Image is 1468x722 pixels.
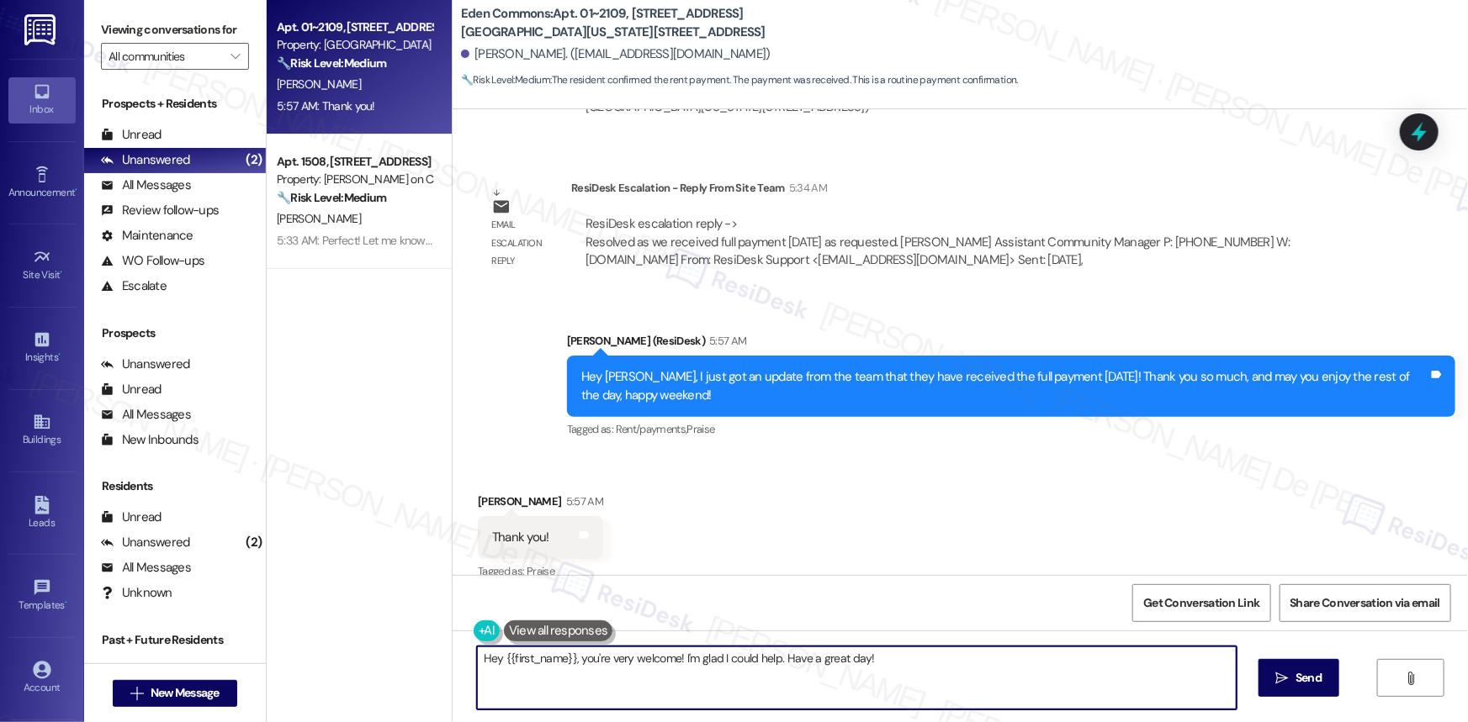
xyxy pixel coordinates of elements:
div: (2) [241,530,266,556]
span: Rent/payments , [616,422,687,436]
img: ResiDesk Logo [24,14,59,45]
strong: 🔧 Risk Level: Medium [461,73,550,87]
button: Send [1259,659,1340,697]
i:  [1405,672,1418,685]
span: Share Conversation via email [1290,594,1440,612]
a: Leads [8,491,76,536]
a: Templates • [8,573,76,619]
div: [PERSON_NAME]. ([EMAIL_ADDRESS][DOMAIN_NAME]) [461,45,771,63]
label: Viewing conversations for [101,17,249,43]
div: 5:57 AM: Thank you! [277,98,375,113]
strong: 🔧 Risk Level: Medium [277,55,386,71]
div: ResiDesk Escalation - Reply From Site Team [571,179,1366,203]
span: • [58,349,61,361]
div: Past + Future Residents [84,631,266,649]
div: Unread [101,509,162,526]
span: New Message [151,684,220,702]
button: New Message [113,680,237,707]
div: Hey [PERSON_NAME], I just got an update from the team that they have received the full payment [D... [581,368,1428,404]
div: Prospects + Residents [84,95,266,113]
a: Buildings [8,408,76,453]
div: Apt. 1508, [STREET_ADDRESS] [277,153,432,171]
div: [PERSON_NAME] [478,493,603,516]
div: New Inbounds [101,431,199,449]
strong: 🔧 Risk Level: Medium [277,190,386,205]
div: Unread [101,381,162,398]
div: All Messages [101,406,191,424]
div: 5:57 AM [705,332,746,350]
div: WO Follow-ups [101,252,204,270]
a: Account [8,656,76,701]
div: Property: [PERSON_NAME] on Canal [277,171,432,188]
div: (2) [241,147,266,173]
div: Thank you! [492,529,549,546]
div: 5:34 AM [785,179,827,197]
i:  [130,687,143,700]
button: Get Conversation Link [1132,584,1270,622]
span: • [61,266,63,278]
input: All communities [109,43,222,70]
div: Past Residents [101,661,203,679]
div: Review follow-ups [101,202,219,219]
a: Insights • [8,325,76,371]
div: Property: [GEOGRAPHIC_DATA] [277,36,432,54]
button: Share Conversation via email [1280,584,1451,622]
textarea: Hey {{first_name}}, you're very welcome! I'm glad I could help. Have a great day! [477,646,1237,709]
div: Email escalation reply [492,216,558,270]
span: • [65,597,67,609]
b: Eden Commons: Apt. 01~2109, [STREET_ADDRESS][GEOGRAPHIC_DATA][US_STATE][STREET_ADDRESS] [461,5,798,41]
div: ResiDesk escalation reply -> Resolved as we received full payment [DATE] as requested. [PERSON_NA... [586,215,1290,268]
div: Unknown [101,584,172,602]
span: [PERSON_NAME] [277,76,361,92]
div: Prospects [84,324,266,342]
div: All Messages [101,559,191,577]
div: Apt. 01~2109, [STREET_ADDRESS][GEOGRAPHIC_DATA][US_STATE][STREET_ADDRESS] [277,18,432,36]
span: Praise [687,422,715,436]
a: Inbox [8,77,76,123]
div: Tagged as: [478,559,603,583]
span: • [75,184,77,196]
div: Maintenance [101,227,193,245]
div: Escalate [101,277,167,295]
span: : The resident confirmed the rent payment. The payment was received. This is a routine payment co... [461,71,1018,89]
div: Residents [84,477,266,495]
i:  [231,50,240,63]
div: All Messages [101,177,191,194]
div: 5:33 AM: Perfect! Let me know if you need anything else on my end [277,233,606,248]
div: Unanswered [101,151,190,169]
div: Unanswered [101,534,190,551]
div: [PERSON_NAME] (ResiDesk) [567,332,1455,356]
span: Send [1296,669,1322,687]
div: Unread [101,126,162,144]
span: Get Conversation Link [1143,594,1259,612]
div: 5:57 AM [562,493,603,510]
div: Unanswered [101,356,190,373]
i:  [1276,672,1289,685]
span: Praise [527,564,554,578]
a: Site Visit • [8,243,76,288]
span: [PERSON_NAME] [277,211,361,226]
div: Tagged as: [567,417,1455,441]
